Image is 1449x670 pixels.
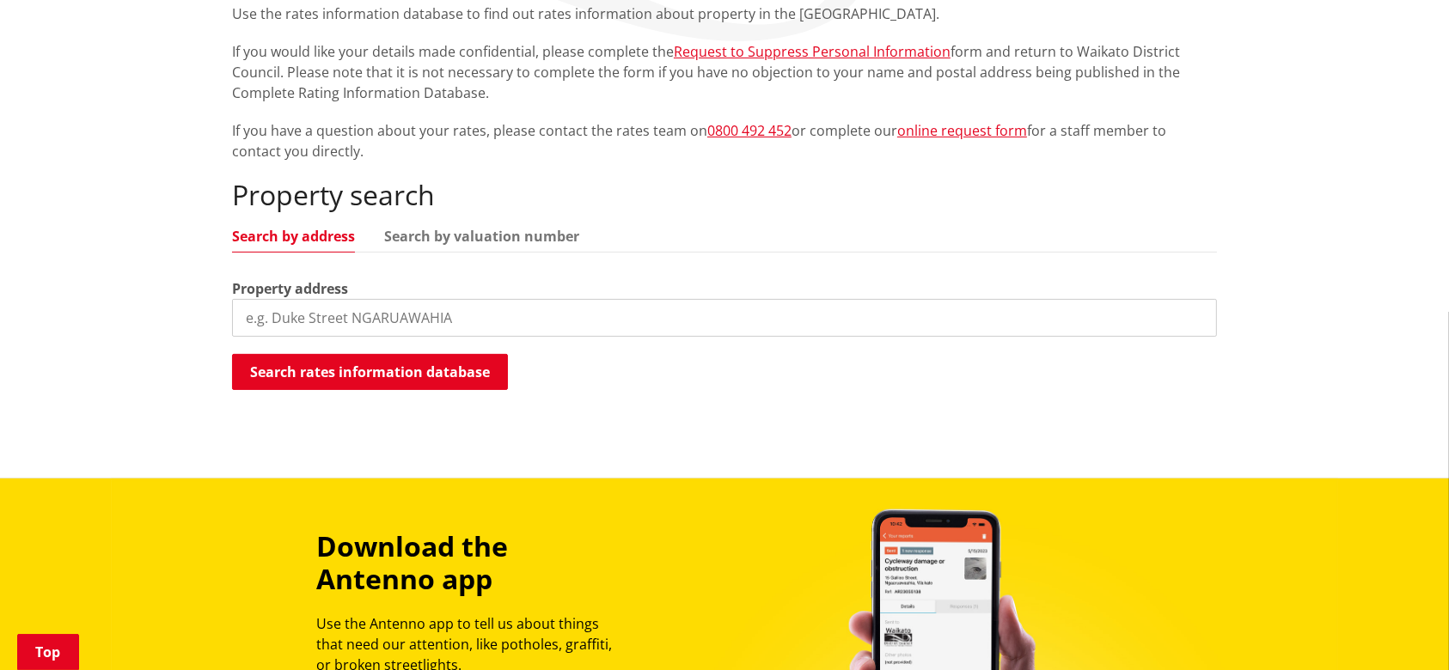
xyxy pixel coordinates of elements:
[316,530,627,596] h3: Download the Antenno app
[674,42,951,61] a: Request to Suppress Personal Information
[232,354,508,390] button: Search rates information database
[232,41,1217,103] p: If you would like your details made confidential, please complete the form and return to Waikato ...
[232,299,1217,337] input: e.g. Duke Street NGARUAWAHIA
[232,278,348,299] label: Property address
[232,179,1217,211] h2: Property search
[707,121,792,140] a: 0800 492 452
[232,229,355,243] a: Search by address
[17,634,79,670] a: Top
[897,121,1027,140] a: online request form
[232,3,1217,24] p: Use the rates information database to find out rates information about property in the [GEOGRAPHI...
[384,229,579,243] a: Search by valuation number
[232,120,1217,161] p: If you have a question about your rates, please contact the rates team on or complete our for a s...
